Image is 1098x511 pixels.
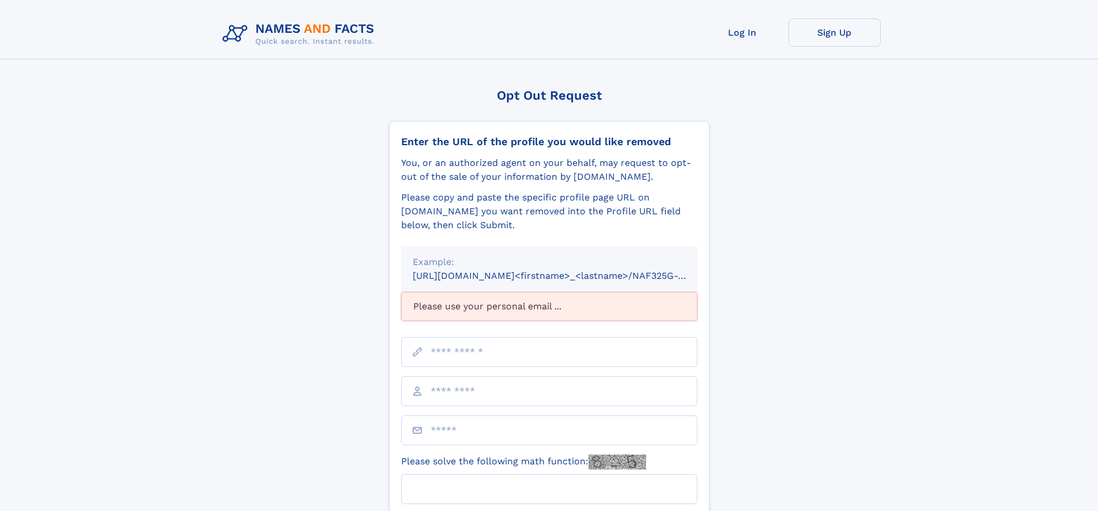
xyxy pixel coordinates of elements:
div: Example: [413,255,686,269]
div: Please copy and paste the specific profile page URL on [DOMAIN_NAME] you want removed into the Pr... [401,191,697,232]
a: Log In [696,18,788,47]
div: Enter the URL of the profile you would like removed [401,135,697,148]
div: Opt Out Request [389,88,710,103]
div: You, or an authorized agent on your behalf, may request to opt-out of the sale of your informatio... [401,156,697,184]
div: Please use your personal email ... [401,292,697,321]
label: Please solve the following math function: [401,455,646,470]
img: Logo Names and Facts [218,18,384,50]
small: [URL][DOMAIN_NAME]<firstname>_<lastname>/NAF325G-xxxxxxxx [413,270,719,281]
a: Sign Up [788,18,881,47]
